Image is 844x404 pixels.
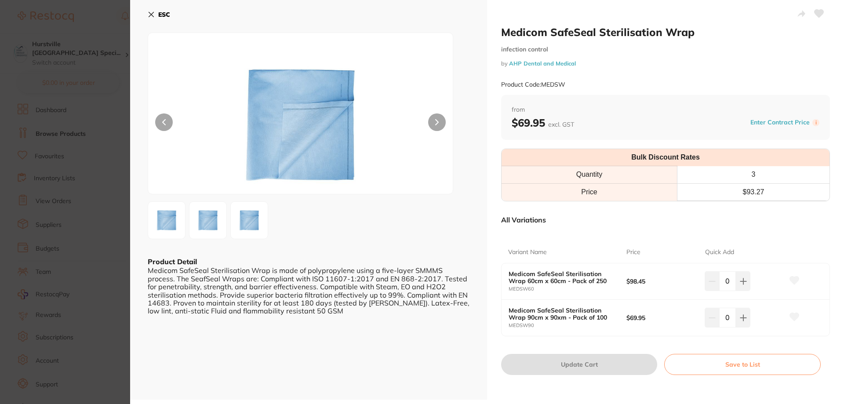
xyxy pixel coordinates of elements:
b: $69.95 [512,116,574,129]
p: All Variations [501,215,546,224]
img: ODQ1NA [192,204,224,236]
b: Medicom SafeSeal Sterilisation Wrap 90cm x 90xm - Pack of 100 [509,307,615,321]
b: Product Detail [148,257,197,266]
th: 3 [677,166,829,183]
button: Enter Contract Price [748,118,812,127]
label: i [812,119,819,126]
span: excl. GST [548,120,574,128]
td: $ 93.27 [677,183,829,200]
small: Product Code: MEDSW [501,81,565,88]
button: Save to List [664,354,821,375]
th: Quantity [502,166,677,183]
button: Update Cart [501,354,657,375]
b: $98.45 [626,278,697,285]
p: Price [626,248,640,257]
b: ESC [158,11,170,18]
a: AHP Dental and Medical [509,60,576,67]
img: ODQ1Mw [151,204,182,236]
span: from [512,106,819,114]
td: Price [502,183,677,200]
p: Variant Name [508,248,547,257]
small: MEDSW60 [509,286,626,292]
b: Medicom SafeSeal Sterilisation Wrap 60cm x 60cm - Pack of 250 [509,270,615,284]
img: ODQ1NQ [233,204,265,236]
small: MEDSW90 [509,323,626,328]
div: Medicom SafeSeal Sterilisation Wrap is made of polypropylene using a five-layer SMMMS process. Th... [148,266,469,315]
button: ESC [148,7,170,22]
b: $69.95 [626,314,697,321]
th: Bulk Discount Rates [502,149,829,166]
p: Quick Add [705,248,734,257]
img: ODQ1Mw [209,55,392,194]
small: infection control [501,46,830,53]
small: by [501,60,830,67]
h2: Medicom SafeSeal Sterilisation Wrap [501,25,830,39]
